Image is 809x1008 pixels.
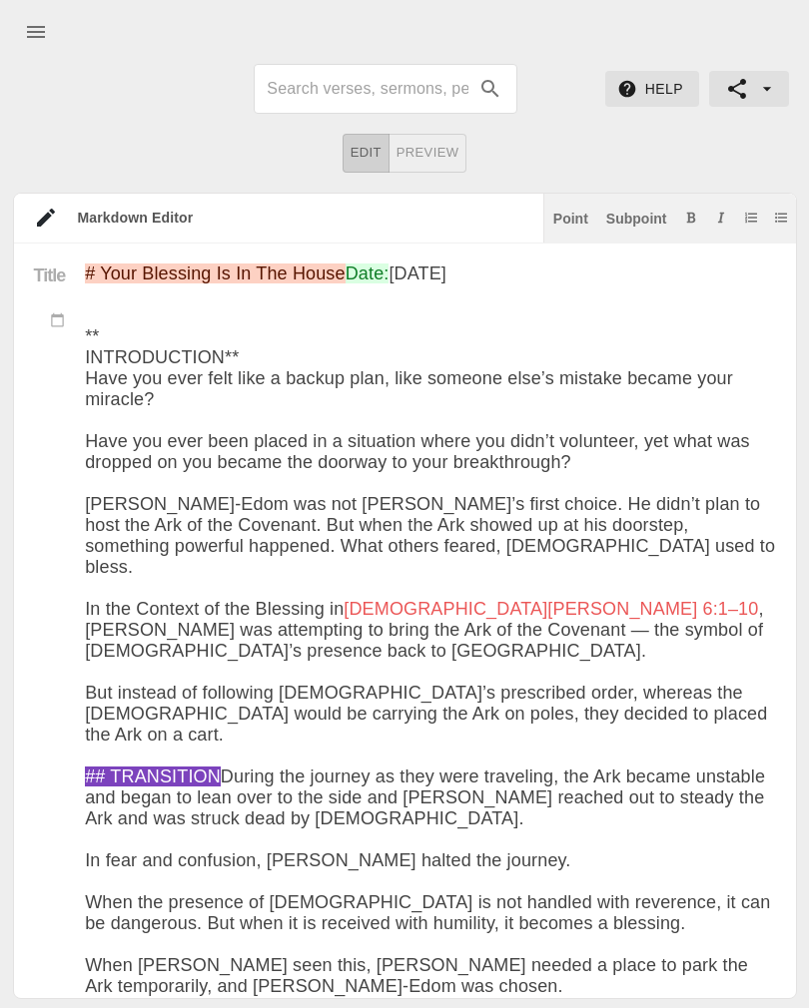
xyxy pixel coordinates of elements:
div: Markdown Editor [58,208,543,228]
button: Insert point [549,208,592,228]
span: Help [621,77,683,102]
div: text alignment [343,134,467,173]
iframe: Drift Widget Chat Controller [709,908,785,984]
span: Preview [397,142,459,165]
span: Edit [351,142,382,165]
button: Add unordered list [771,208,791,228]
div: Subpoint [606,212,667,226]
input: Search sermons [267,73,468,105]
button: Preview [389,134,467,173]
button: Help [605,71,699,108]
button: Edit [343,134,390,173]
button: search [468,67,512,111]
button: Subpoint [602,208,671,228]
button: Add bold text [681,208,701,228]
button: menu [12,8,60,56]
button: Add ordered list [741,208,761,228]
div: Title [14,263,86,309]
button: Add italic text [711,208,731,228]
div: Point [553,212,588,226]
